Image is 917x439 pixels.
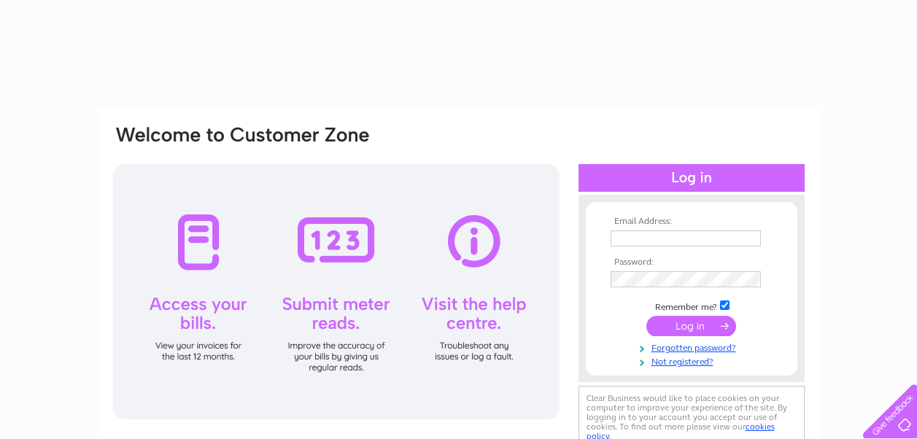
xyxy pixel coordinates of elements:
[607,257,776,268] th: Password:
[607,298,776,313] td: Remember me?
[611,354,776,368] a: Not registered?
[611,340,776,354] a: Forgotten password?
[607,217,776,227] th: Email Address:
[646,316,736,336] input: Submit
